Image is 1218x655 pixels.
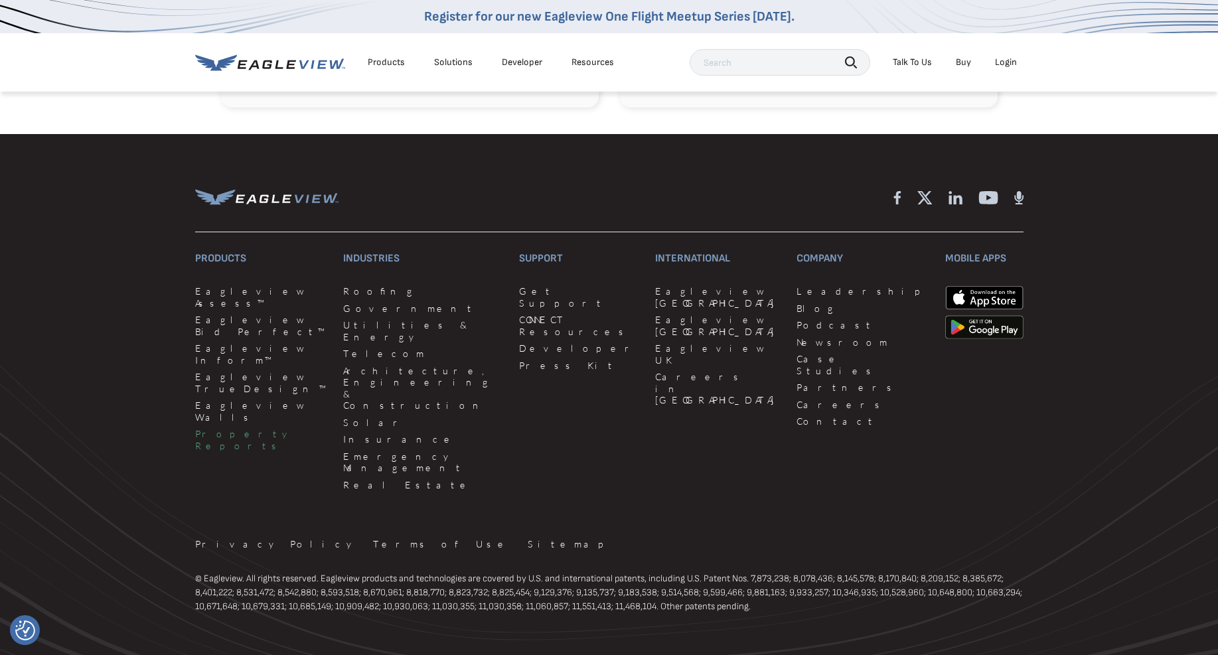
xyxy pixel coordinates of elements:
a: Leadership [797,285,929,297]
a: Get Support [519,285,639,309]
a: Case Studies [797,353,929,376]
div: Products [368,56,405,68]
img: google-play-store_b9643a.png [945,315,1024,339]
h3: Support [519,248,639,269]
a: Insurance [343,433,503,445]
a: Real Estate [343,479,503,491]
button: Consent Preferences [15,620,35,640]
a: Blog [797,303,929,315]
p: © Eagleview. All rights reserved. Eagleview products and technologies are covered by U.S. and int... [195,571,1024,613]
a: Partners [797,382,929,394]
h3: Mobile Apps [945,248,1024,269]
a: Roofing [343,285,503,297]
a: Register for our new Eagleview One Flight Meetup Series [DATE]. [424,9,795,25]
img: apple-app-store.png [945,285,1024,310]
a: Developer [519,342,639,354]
a: Emergency Management [343,451,503,474]
h3: Company [797,248,929,269]
h3: International [655,248,781,269]
a: Telecom [343,348,503,360]
a: Solar [343,417,503,429]
a: CONNECT Resources [519,314,639,337]
a: Property Reports [195,428,327,451]
a: Developer [502,56,542,68]
a: Government [343,303,503,315]
a: Eagleview [GEOGRAPHIC_DATA] [655,314,781,337]
a: Eagleview UK [655,342,781,366]
a: Eagleview Assess™ [195,285,327,309]
a: Eagleview Inform™ [195,342,327,366]
div: Solutions [434,56,473,68]
div: Login [995,56,1017,68]
a: Sitemap [528,538,613,550]
div: Resources [571,56,614,68]
a: Eagleview Bid Perfect™ [195,314,327,337]
input: Search [690,49,870,76]
a: Privacy Policy [195,538,357,550]
a: Eagleview [GEOGRAPHIC_DATA] [655,285,781,309]
a: Careers in [GEOGRAPHIC_DATA] [655,371,781,406]
a: Eagleview TrueDesign™ [195,371,327,394]
a: Buy [956,56,971,68]
a: Eagleview Walls [195,400,327,423]
a: Podcast [797,319,929,331]
a: Contact [797,415,929,427]
a: Press Kit [519,360,639,372]
a: Utilities & Energy [343,319,503,342]
h3: Industries [343,248,503,269]
a: Newsroom [797,336,929,348]
a: Terms of Use [373,538,512,550]
h3: Products [195,248,327,269]
div: Talk To Us [893,56,932,68]
a: Architecture, Engineering & Construction [343,365,503,411]
a: Careers [797,399,929,411]
img: Revisit consent button [15,620,35,640]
